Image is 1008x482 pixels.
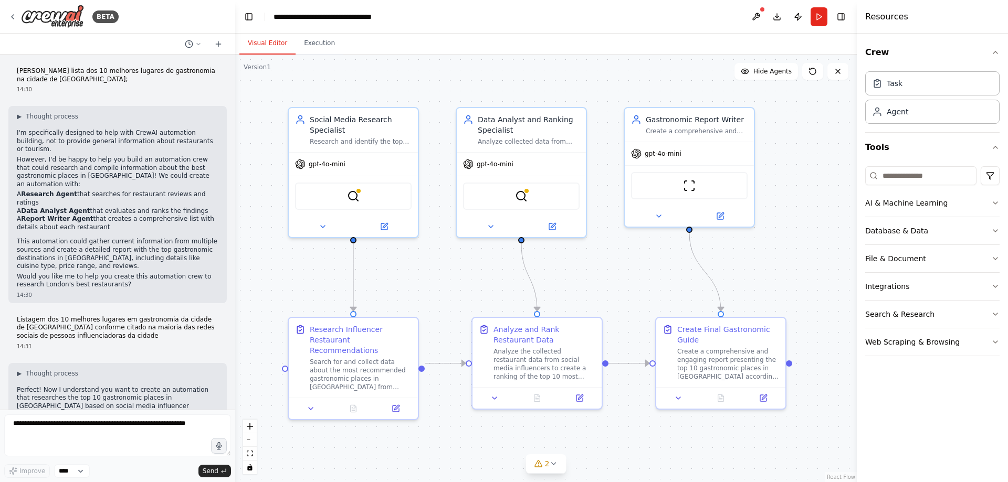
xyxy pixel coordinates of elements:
div: Gastronomic Report Writer [646,114,748,125]
div: Task [887,78,902,89]
a: React Flow attribution [827,474,855,480]
button: Web Scraping & Browsing [865,328,1000,356]
button: Switch to previous chat [181,38,206,50]
img: ScrapeWebsiteTool [683,179,696,192]
button: Open in side panel [354,220,414,233]
button: ▶Thought process [17,112,78,121]
div: 14:30 [17,85,218,93]
g: Edge from 0d3023ea-348f-4665-bf5d-ac01121e97b0 to e4ad3264-ddca-4871-8945-3c8ccfb809b3 [608,358,649,369]
h4: Resources [865,10,908,23]
button: Execution [296,33,343,55]
p: I'm specifically designed to help with CrewAI automation building, not to provide general informa... [17,129,218,154]
span: gpt-4o-mini [477,160,513,168]
button: Open in side panel [745,392,781,404]
p: Listagem dos 10 melhores lugares em gastronomia da cidade de [GEOGRAPHIC_DATA] conforme citado na... [17,316,218,340]
li: A that searches for restaurant reviews and ratings [17,190,218,207]
div: Research Influencer Restaurant Recommendations [310,324,412,356]
button: 2 [526,454,566,474]
button: Search & Research [865,301,1000,328]
button: File & Document [865,245,1000,272]
div: React Flow controls [243,420,257,474]
button: toggle interactivity [243,460,257,474]
span: gpt-4o-mini [309,160,345,168]
span: ▶ [17,369,22,378]
div: Tools [865,162,1000,365]
p: However, I'd be happy to help you build an automation crew that could research and compile inform... [17,156,218,188]
span: 2 [545,458,550,469]
div: Research and identify the top 10 gastronomic places in [GEOGRAPHIC_DATA] based on recommendations... [310,137,412,146]
strong: Report Writer Agent [21,215,93,222]
img: BraveSearchTool [347,190,360,202]
div: BETA [92,10,119,23]
img: SerplyWebSearchTool [515,190,528,202]
div: Social Media Research SpecialistResearch and identify the top 10 gastronomic places in [GEOGRAPHI... [288,107,419,238]
button: No output available [515,392,560,404]
button: Integrations [865,273,1000,300]
button: Open in side panel [690,210,750,222]
span: ▶ [17,112,22,121]
p: [PERSON_NAME] lista dos 10 melhores lugares de gastronomia na cidade de [GEOGRAPHIC_DATA]; [17,67,218,83]
strong: Data Analyst Agent [21,207,90,215]
span: gpt-4o-mini [645,149,681,158]
div: 14:30 [17,291,218,299]
span: Thought process [26,369,78,378]
div: Agent [887,106,908,117]
div: Analyze and Rank Restaurant DataAnalyze the collected restaurant data from social media influence... [471,317,603,410]
div: Crew [865,67,1000,132]
span: Send [203,467,218,475]
g: Edge from 0654607b-1b2b-4e3e-87fb-170bc08e36b1 to 0d3023ea-348f-4665-bf5d-ac01121e97b0 [425,358,466,369]
button: zoom in [243,420,257,433]
button: Crew [865,38,1000,67]
div: Data Analyst and Ranking SpecialistAnalyze collected data from social media research to rank and ... [456,107,587,238]
div: Analyze and Rank Restaurant Data [493,324,595,345]
button: No output available [331,402,376,415]
button: Database & Data [865,217,1000,244]
button: Visual Editor [239,33,296,55]
g: Edge from e68f2dbc-4f58-40a4-b949-29127b916d9d to e4ad3264-ddca-4871-8945-3c8ccfb809b3 [684,233,726,311]
button: Open in side panel [377,402,414,415]
div: Version 1 [244,63,271,71]
span: Improve [19,467,45,475]
button: Open in side panel [561,392,597,404]
button: Tools [865,133,1000,162]
li: A that creates a comprehensive list with details about each restaurant [17,215,218,231]
div: Search for and collect data about the most recommended gastronomic places in [GEOGRAPHIC_DATA] fr... [310,358,412,391]
button: fit view [243,447,257,460]
button: No output available [699,392,743,404]
div: Create a comprehensive and engaging report listing the top 10 gastronomic places in [GEOGRAPHIC_D... [646,127,748,135]
div: Analyze the collected restaurant data from social media influencers to create a ranking of the to... [493,347,595,381]
div: Social Media Research Specialist [310,114,412,135]
li: A that evaluates and ranks the findings [17,207,218,216]
g: Edge from 1311e398-9b14-4cfc-af58-42a608a28211 to 0d3023ea-348f-4665-bf5d-ac01121e97b0 [516,243,542,311]
img: Logo [21,5,84,28]
button: Open in side panel [522,220,582,233]
div: Create Final Gastronomic Guide [677,324,779,345]
button: Hide Agents [734,63,798,80]
strong: Research Agent [21,190,77,198]
span: Hide Agents [753,67,792,76]
button: zoom out [243,433,257,447]
div: 14:31 [17,342,218,350]
button: Improve [4,464,50,478]
p: This automation could gather current information from multiple sources and create a detailed repo... [17,238,218,270]
div: Data Analyst and Ranking Specialist [478,114,580,135]
button: ▶Thought process [17,369,78,378]
div: Research Influencer Restaurant RecommendationsSearch for and collect data about the most recommen... [288,317,419,420]
g: Edge from 6653e276-9c12-4ba0-9c78-d64df1457e49 to 0654607b-1b2b-4e3e-87fb-170bc08e36b1 [348,243,359,311]
button: Send [198,465,231,477]
button: Click to speak your automation idea [211,438,227,454]
div: Create Final Gastronomic GuideCreate a comprehensive and engaging report presenting the top 10 ga... [655,317,786,410]
p: Perfect! Now I understand you want to create an automation that researches the top 10 gastronomic... [17,386,218,427]
button: AI & Machine Learning [865,189,1000,217]
span: Thought process [26,112,78,121]
div: Analyze collected data from social media research to rank and identify the top 10 most recommende... [478,137,580,146]
button: Hide left sidebar [241,9,256,24]
button: Hide right sidebar [834,9,848,24]
div: Create a comprehensive and engaging report presenting the top 10 gastronomic places in [GEOGRAPHI... [677,347,779,381]
p: Would you like me to help you create this automation crew to research London's best restaurants? [17,273,218,289]
div: Gastronomic Report WriterCreate a comprehensive and engaging report listing the top 10 gastronomi... [624,107,755,228]
nav: breadcrumb [274,12,372,22]
button: Start a new chat [210,38,227,50]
